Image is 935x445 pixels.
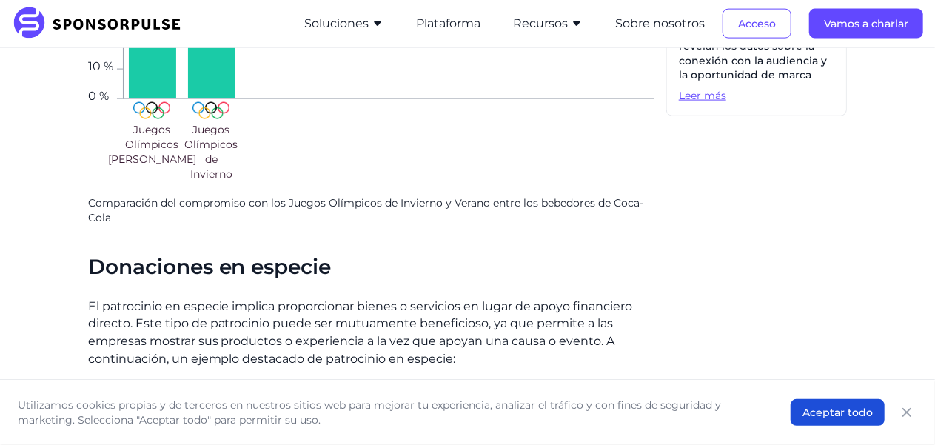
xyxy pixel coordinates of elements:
font: % [104,59,113,73]
button: Soluciones [304,15,383,33]
a: Sobre nosotros [615,17,705,30]
div: Widget de chat [861,374,935,445]
button: Vamos a charlar [809,9,923,39]
font: Comparación del compromiso con los Juegos Olímpicos de Invierno y Verano entre los bebedores de C... [88,196,644,224]
font: Sobre nosotros [615,16,705,30]
font: 0 [88,89,96,103]
font: Plataforma [416,16,480,30]
font: Utilizamos cookies propias y de terceros en nuestros sitios web para mejorar tu experiencia, anal... [18,398,721,426]
button: Acceso [723,9,791,39]
font: 10 [88,59,101,73]
button: Plataforma [416,15,480,33]
button: Sobre nosotros [615,15,705,33]
font: Leer más [679,89,726,102]
font: Aceptar todo [802,406,873,419]
font: Juegos Olímpicos [PERSON_NAME] [108,123,196,166]
a: Vamos a charlar [809,17,923,30]
button: Aceptar todo [791,399,885,426]
font: Juegos Olímpicos de Invierno [184,123,238,181]
a: Acceso [723,17,791,30]
img: PatrocinadorPulse [12,7,192,40]
button: Recursos [513,15,583,33]
a: Plataforma [416,17,480,30]
iframe: Chat Widget [861,374,935,445]
font: Soluciones [304,16,369,30]
font: Acceso [738,17,776,30]
font: % [99,89,109,103]
font: El patrocinio en especie implica proporcionar bienes o servicios en lugar de apoyo financiero dir... [88,299,633,367]
font: Donaciones en especie [88,254,332,279]
font: Recursos [513,16,568,30]
font: Vamos a charlar [824,17,908,30]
